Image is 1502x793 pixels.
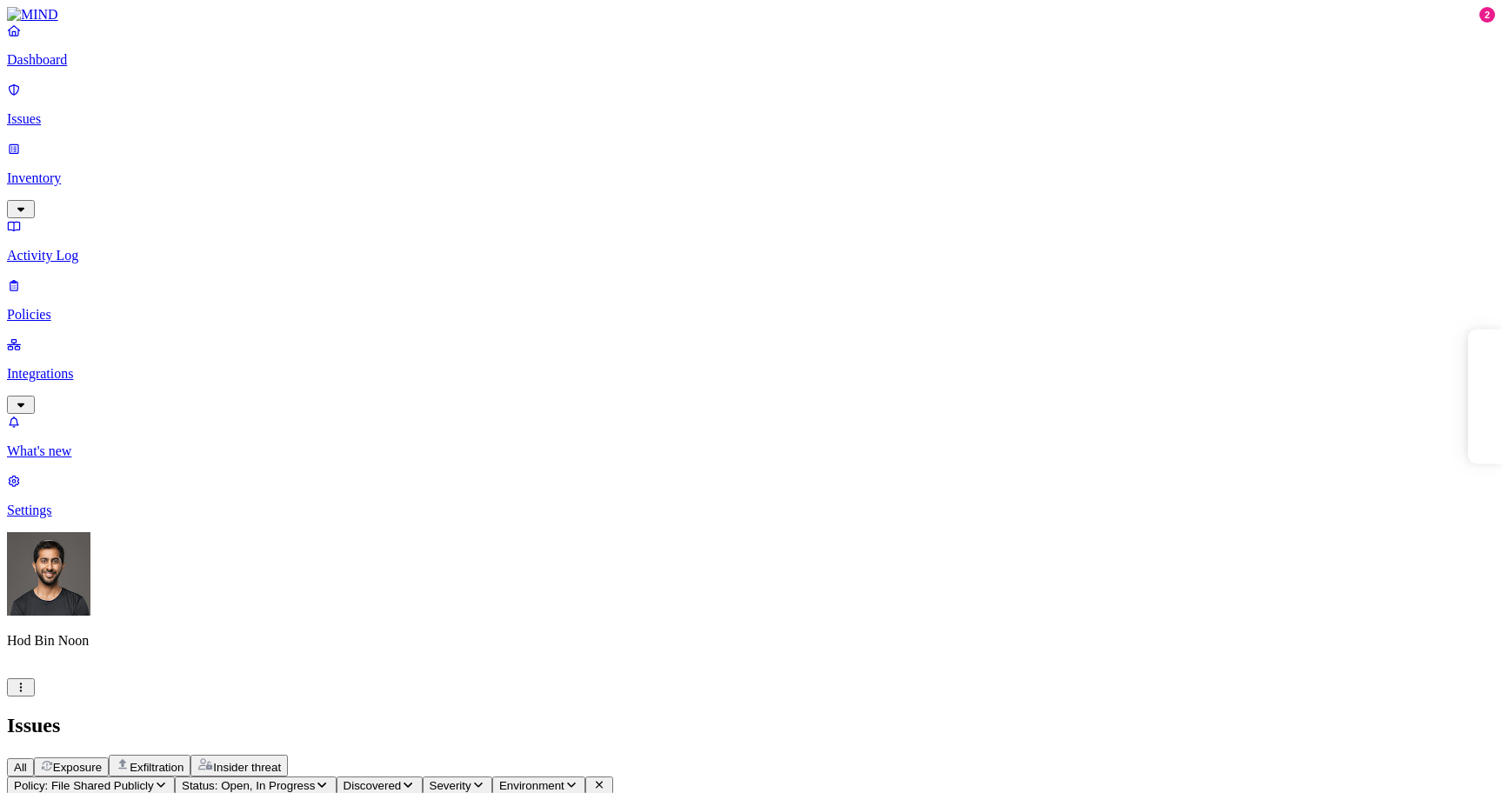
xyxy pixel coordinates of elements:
h2: Issues [7,714,1495,737]
span: Severity [430,779,471,792]
img: MIND [7,7,58,23]
span: Exposure [53,761,102,774]
p: Settings [7,503,1495,518]
p: Inventory [7,170,1495,186]
span: Environment [499,779,564,792]
span: Status: Open, In Progress [182,779,315,792]
div: 2 [1479,7,1495,23]
span: Discovered [344,779,402,792]
p: Hod Bin Noon [7,633,1495,649]
span: All [14,761,27,774]
p: Activity Log [7,248,1495,263]
p: Policies [7,307,1495,323]
p: Issues [7,111,1495,127]
p: Integrations [7,366,1495,382]
span: Policy: File Shared Publicly [14,779,154,792]
span: Exfiltration [130,761,184,774]
p: Dashboard [7,52,1495,68]
p: What's new [7,443,1495,459]
span: Insider threat [213,761,281,774]
img: Hod Bin Noon [7,532,90,616]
